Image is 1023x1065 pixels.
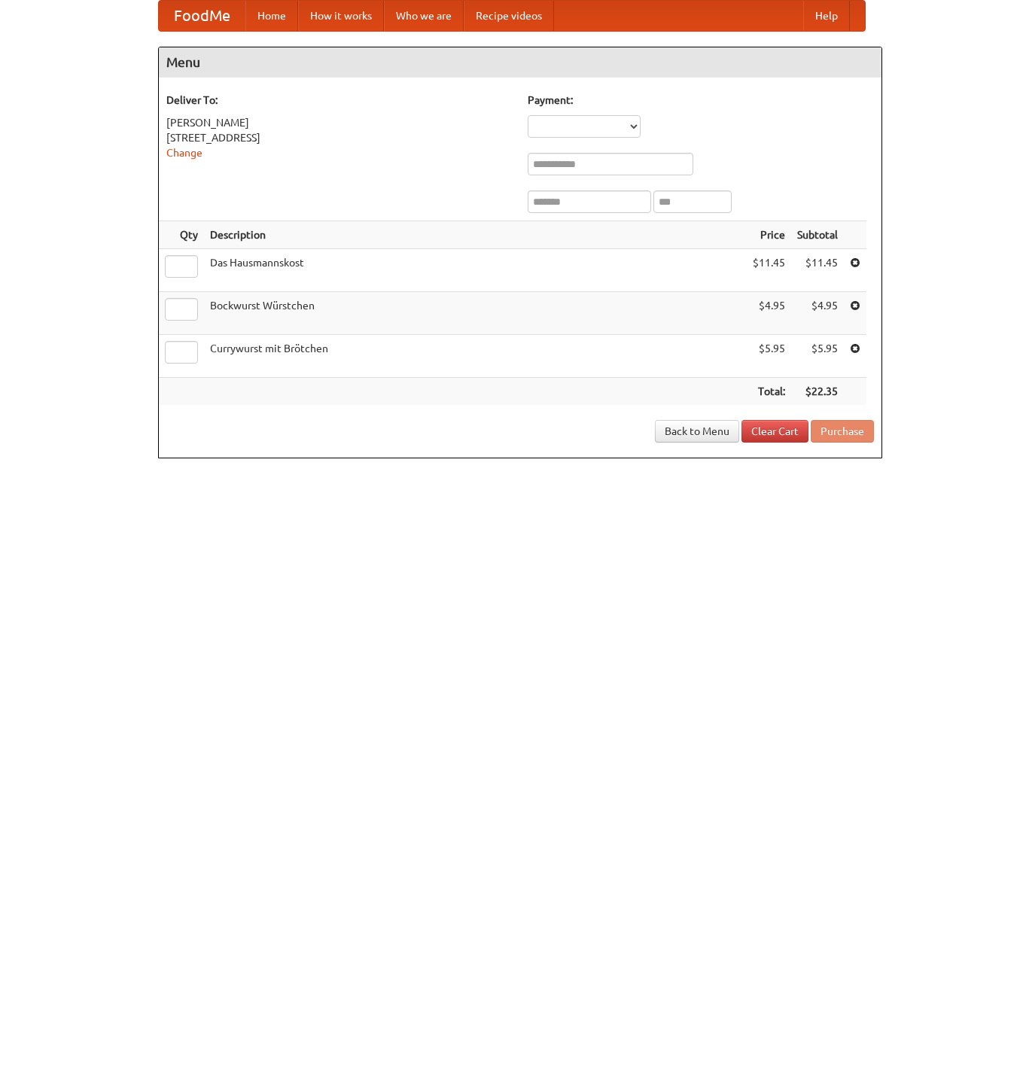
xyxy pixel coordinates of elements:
[747,221,791,249] th: Price
[791,378,844,406] th: $22.35
[204,335,747,378] td: Currywurst mit Brötchen
[166,115,513,130] div: [PERSON_NAME]
[166,93,513,108] h5: Deliver To:
[159,1,245,31] a: FoodMe
[204,221,747,249] th: Description
[741,420,808,443] a: Clear Cart
[464,1,554,31] a: Recipe videos
[166,147,202,159] a: Change
[204,249,747,292] td: Das Hausmannskost
[791,249,844,292] td: $11.45
[384,1,464,31] a: Who we are
[159,221,204,249] th: Qty
[791,221,844,249] th: Subtotal
[655,420,739,443] a: Back to Menu
[528,93,874,108] h5: Payment:
[747,335,791,378] td: $5.95
[811,420,874,443] button: Purchase
[245,1,298,31] a: Home
[204,292,747,335] td: Bockwurst Würstchen
[747,378,791,406] th: Total:
[298,1,384,31] a: How it works
[791,292,844,335] td: $4.95
[803,1,850,31] a: Help
[166,130,513,145] div: [STREET_ADDRESS]
[159,47,881,78] h4: Menu
[747,292,791,335] td: $4.95
[747,249,791,292] td: $11.45
[791,335,844,378] td: $5.95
